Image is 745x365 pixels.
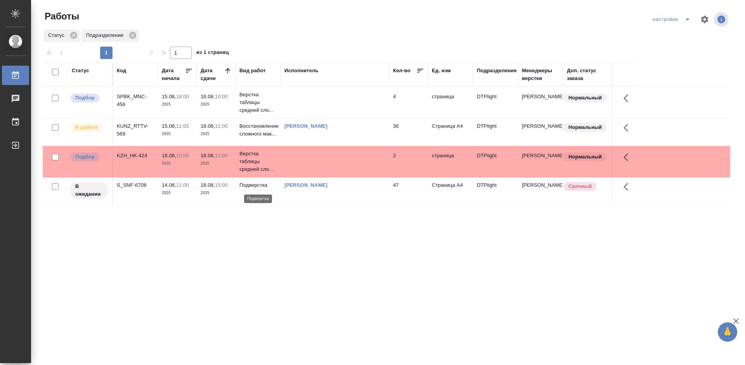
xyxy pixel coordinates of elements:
[43,30,80,42] div: Статус
[162,101,193,108] p: 2025
[70,93,108,103] div: Можно подбирать исполнителей
[201,182,215,188] p: 18.08,
[201,189,232,197] p: 2025
[75,123,98,131] p: В работе
[117,181,154,189] div: S_SNF-6708
[695,10,714,29] span: Настроить таблицу
[389,177,428,205] td: 47
[201,101,232,108] p: 2025
[568,153,602,161] p: Нормальный
[284,67,319,75] div: Исполнитель
[201,123,215,129] p: 18.08,
[201,130,232,138] p: 2025
[117,152,154,160] div: KZH_HK-424
[389,89,428,116] td: 4
[393,67,411,75] div: Кол-во
[201,94,215,99] p: 18.08,
[619,118,638,137] button: Здесь прячутся важные кнопки
[70,181,108,200] div: Исполнитель назначен, приступать к работе пока рано
[48,31,67,39] p: Статус
[239,67,266,75] div: Вид работ
[162,189,193,197] p: 2025
[522,93,559,101] p: [PERSON_NAME]
[117,67,126,75] div: Код
[117,93,154,108] div: SPBK_MNC-456
[522,67,559,82] div: Менеджеры верстки
[428,89,473,116] td: страница
[473,118,518,146] td: DTPlight
[196,48,229,59] span: из 1 страниц
[201,67,224,82] div: Дата сдачи
[473,89,518,116] td: DTPlight
[568,94,602,102] p: Нормальный
[70,122,108,133] div: Исполнитель выполняет работу
[522,122,559,130] p: [PERSON_NAME]
[162,130,193,138] p: 2025
[619,148,638,167] button: Здесь прячутся важные кнопки
[81,30,139,42] div: Подразделение
[215,153,228,158] p: 11:00
[176,123,189,129] p: 11:05
[432,67,451,75] div: Ед. изм
[522,181,559,189] p: [PERSON_NAME]
[162,182,176,188] p: 14.08,
[176,94,189,99] p: 18:00
[201,160,232,167] p: 2025
[176,182,189,188] p: 11:00
[284,123,327,129] a: [PERSON_NAME]
[389,148,428,175] td: 2
[176,153,189,158] p: 10:00
[567,67,608,82] div: Доп. статус заказа
[215,123,228,129] p: 11:00
[477,67,517,75] div: Подразделение
[651,13,695,26] div: split button
[215,94,228,99] p: 10:00
[714,12,730,27] span: Посмотреть информацию
[239,91,277,114] p: Верстка таблицы средней сло...
[428,177,473,205] td: Страница А4
[568,123,602,131] p: Нормальный
[428,148,473,175] td: страница
[428,118,473,146] td: Страница А4
[75,153,95,161] p: Подбор
[75,182,103,198] p: В ожидании
[162,94,176,99] p: 15.08,
[70,152,108,162] div: Можно подбирать исполнителей
[619,89,638,108] button: Здесь прячутся важные кнопки
[473,177,518,205] td: DTPlight
[72,67,89,75] div: Статус
[284,182,327,188] a: [PERSON_NAME]
[473,148,518,175] td: DTPlight
[239,150,277,173] p: Верстка таблицы средней сло...
[162,123,176,129] p: 15.08,
[568,182,592,190] p: Срочный
[75,94,95,102] p: Подбор
[522,152,559,160] p: [PERSON_NAME]
[619,177,638,196] button: Здесь прячутся важные кнопки
[162,67,185,82] div: Дата начала
[718,322,737,342] button: 🙏
[239,181,277,189] p: Подверстка
[162,153,176,158] p: 18.08,
[43,10,79,23] span: Работы
[239,122,277,138] p: Восстановление сложного мак...
[86,31,126,39] p: Подразделение
[389,118,428,146] td: 36
[117,122,154,138] div: KUNZ_RTTV-569
[162,160,193,167] p: 2025
[215,182,228,188] p: 15:00
[201,153,215,158] p: 18.08,
[721,324,734,340] span: 🙏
